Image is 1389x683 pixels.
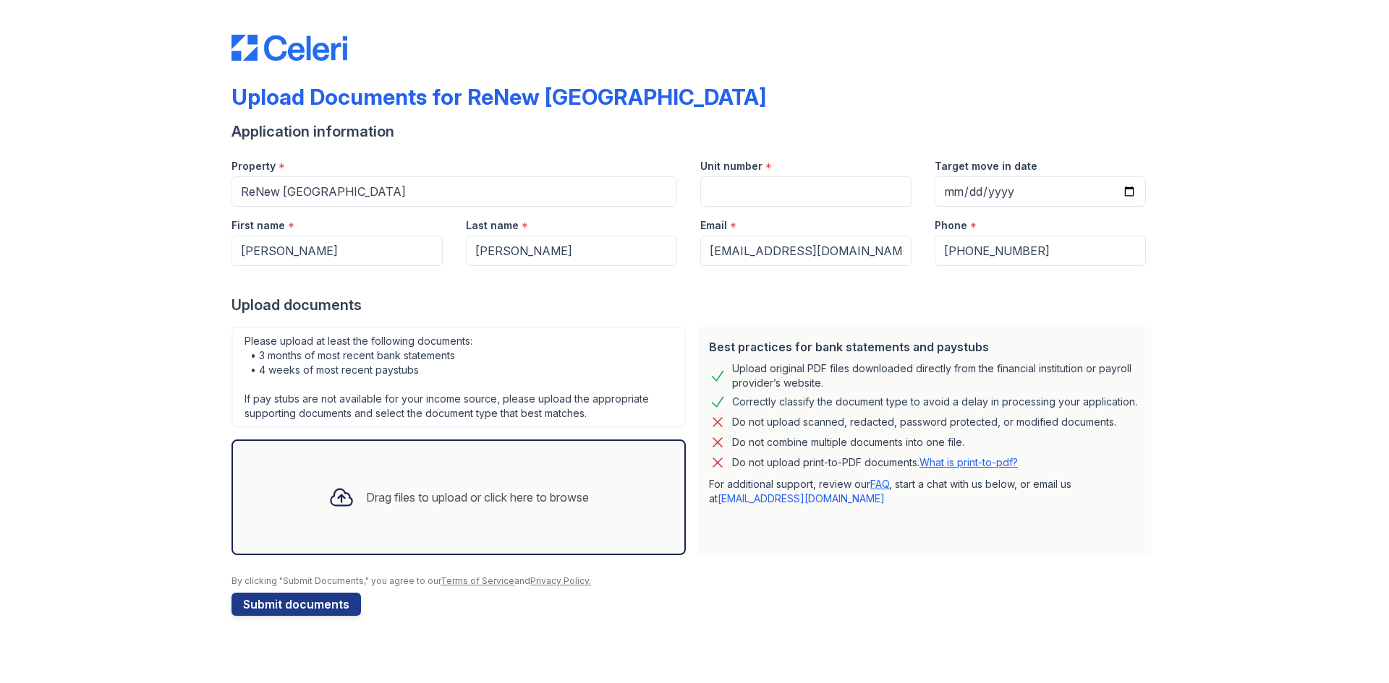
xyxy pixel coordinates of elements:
div: Upload Documents for ReNew [GEOGRAPHIC_DATA] [231,84,766,110]
a: FAQ [870,478,889,490]
a: [EMAIL_ADDRESS][DOMAIN_NAME] [718,492,885,504]
a: Terms of Service [441,575,514,586]
div: Upload original PDF files downloaded directly from the financial institution or payroll provider’... [732,361,1140,390]
label: First name [231,218,285,233]
div: Do not combine multiple documents into one file. [732,434,964,451]
div: Upload documents [231,295,1157,315]
img: CE_Logo_Blue-a8612792a0a2168367f1c8372b55b34899dd931a85d93a1a3d3e32e68fde9ad4.png [231,35,347,61]
button: Submit documents [231,593,361,616]
a: Privacy Policy. [530,575,591,586]
p: For additional support, review our , start a chat with us below, or email us at [709,477,1140,506]
label: Phone [935,218,967,233]
div: Do not upload scanned, redacted, password protected, or modified documents. [732,413,1116,431]
div: Application information [231,121,1157,142]
a: What is print-to-pdf? [919,456,1018,468]
div: By clicking "Submit Documents," you agree to our and [231,575,1157,587]
div: Correctly classify the document type to avoid a delay in processing your application. [732,393,1137,411]
label: Target move in date [935,159,1037,173]
div: Drag files to upload or click here to browse [366,489,589,506]
div: Best practices for bank statements and paystubs [709,338,1140,356]
label: Unit number [700,159,763,173]
p: Do not upload print-to-PDF documents. [732,455,1018,470]
div: Please upload at least the following documents: • 3 months of most recent bank statements • 4 wee... [231,327,686,428]
label: Email [700,218,727,233]
label: Property [231,159,276,173]
label: Last name [466,218,519,233]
